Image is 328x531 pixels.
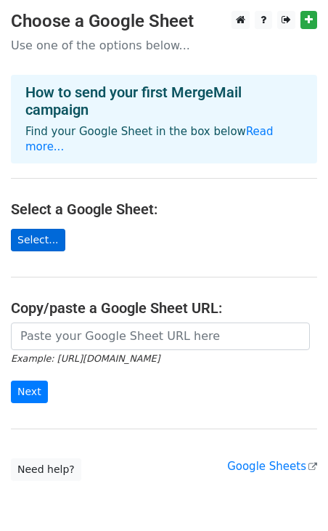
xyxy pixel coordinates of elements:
[11,323,310,350] input: Paste your Google Sheet URL here
[11,353,160,364] small: Example: [URL][DOMAIN_NAME]
[11,299,317,317] h4: Copy/paste a Google Sheet URL:
[11,38,317,53] p: Use one of the options below...
[25,124,303,155] p: Find your Google Sheet in the box below
[11,229,65,251] a: Select...
[11,11,317,32] h3: Choose a Google Sheet
[11,200,317,218] h4: Select a Google Sheet:
[25,84,303,118] h4: How to send your first MergeMail campaign
[11,381,48,403] input: Next
[227,460,317,473] a: Google Sheets
[11,458,81,481] a: Need help?
[25,125,274,153] a: Read more...
[255,461,328,531] iframe: Chat Widget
